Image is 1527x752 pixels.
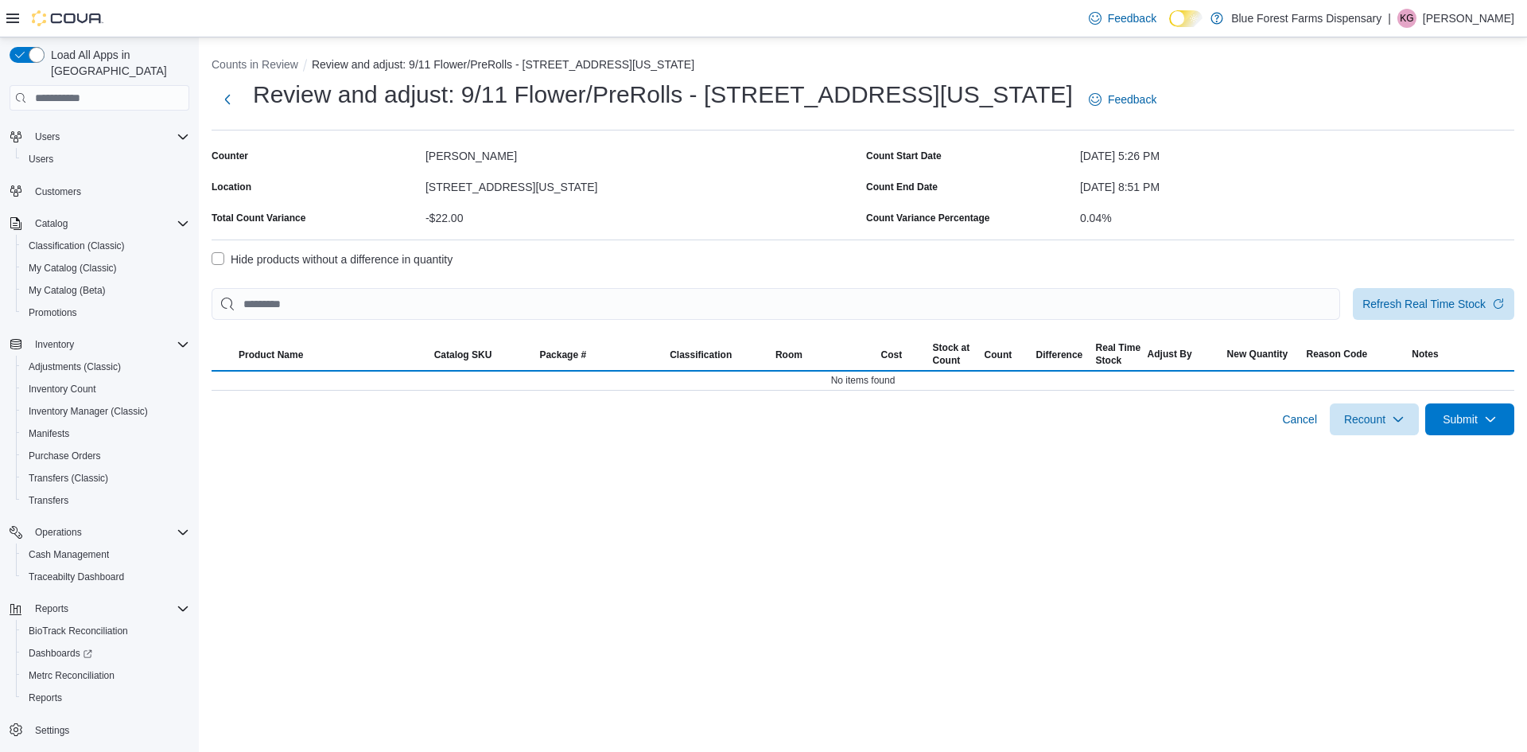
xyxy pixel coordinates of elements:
span: Transfers (Classic) [29,472,108,485]
span: Inventory Count [22,380,189,399]
label: Count End Date [866,181,938,193]
label: Location [212,181,251,193]
a: Transfers [22,491,75,510]
span: Customers [29,181,189,201]
span: Cash Management [22,545,189,564]
button: Reports [16,687,196,709]
div: Stock [1096,354,1140,367]
a: Transfers (Classic) [22,469,115,488]
h1: Review and adjust: 9/11 Flower/PreRolls - [STREET_ADDRESS][US_STATE] [253,79,1073,111]
div: [DATE] 5:26 PM [1080,143,1514,162]
span: Difference [1036,349,1083,361]
span: Reports [29,599,189,618]
span: No items found [831,374,896,387]
div: Real Time [1096,341,1140,354]
span: Stock at Count [933,341,970,367]
span: Package # [539,349,586,361]
a: Cash Management [22,545,115,564]
a: My Catalog (Beta) [22,281,112,300]
p: [PERSON_NAME] [1423,9,1514,28]
button: Purchase Orders [16,445,196,467]
a: Traceabilty Dashboard [22,567,130,586]
button: Operations [3,521,196,544]
span: My Catalog (Classic) [29,262,117,275]
span: Real Time Stock [1096,341,1140,367]
span: My Catalog (Beta) [29,284,106,297]
button: Next [212,84,243,115]
button: Classification (Classic) [16,235,196,257]
span: Cost [881,349,903,361]
span: Manifests [22,424,189,443]
span: Load All Apps in [GEOGRAPHIC_DATA] [45,47,189,79]
span: Customers [35,185,81,198]
button: Users [29,127,66,146]
button: My Catalog (Beta) [16,279,196,302]
input: This is a search bar. After typing your query, hit enter to filter the results lower in the page. [212,288,1340,320]
button: Operations [29,523,88,542]
button: Classification [666,345,772,364]
span: Metrc Reconciliation [29,669,115,682]
a: Manifests [22,424,76,443]
span: Reason Code [1307,348,1368,360]
span: Purchase Orders [22,446,189,466]
span: Settings [35,724,69,737]
span: Users [35,131,60,143]
span: BioTrack Reconciliation [22,621,189,641]
button: Catalog [29,214,74,233]
button: Room [772,345,878,364]
p: | [1388,9,1391,28]
span: My Catalog (Classic) [22,259,189,278]
button: Inventory Count [16,378,196,400]
div: Stock at [933,341,970,354]
a: Feedback [1082,2,1163,34]
button: Catalog SKU [431,345,537,364]
div: Count [933,354,970,367]
button: Cash Management [16,544,196,566]
button: Reports [29,599,75,618]
div: [STREET_ADDRESS][US_STATE] [425,174,860,193]
span: Adjust By [1148,348,1192,360]
span: Promotions [29,306,77,319]
div: [PERSON_NAME] [425,143,860,162]
span: Classification (Classic) [22,236,189,255]
button: Count [981,345,1033,364]
button: Cancel [1276,403,1323,435]
span: Reports [22,688,189,707]
span: Reports [29,692,62,704]
label: Count Start Date [866,150,942,162]
span: Purchase Orders [29,450,101,462]
span: Inventory [29,335,189,354]
a: Promotions [22,303,84,322]
span: Inventory Manager (Classic) [22,402,189,421]
span: Operations [35,526,82,539]
button: Difference [1033,345,1093,364]
span: Users [29,127,189,146]
span: Dashboards [22,644,189,663]
button: Submit [1425,403,1514,435]
button: Traceabilty Dashboard [16,566,196,588]
a: My Catalog (Classic) [22,259,123,278]
span: Dashboards [29,647,92,660]
span: Feedback [1108,10,1156,26]
button: Inventory Manager (Classic) [16,400,196,423]
a: Inventory Manager (Classic) [22,402,154,421]
span: Notes [1412,348,1438,360]
span: Dark Mode [1169,27,1170,28]
input: Dark Mode [1169,10,1203,27]
div: New Quantity [1227,348,1288,360]
span: Recount [1344,411,1385,427]
button: Inventory [29,335,80,354]
span: Cancel [1282,411,1317,427]
button: Package # [536,345,666,364]
span: Manifests [29,427,69,440]
a: Dashboards [22,644,99,663]
span: BioTrack Reconciliation [29,625,128,637]
button: Catalog [3,212,196,235]
button: Promotions [16,302,196,324]
span: Inventory [35,338,74,351]
button: Adjustments (Classic) [16,356,196,378]
div: Total Count Variance [212,212,305,224]
p: Blue Forest Farms Dispensary [1231,9,1381,28]
button: Manifests [16,423,196,445]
